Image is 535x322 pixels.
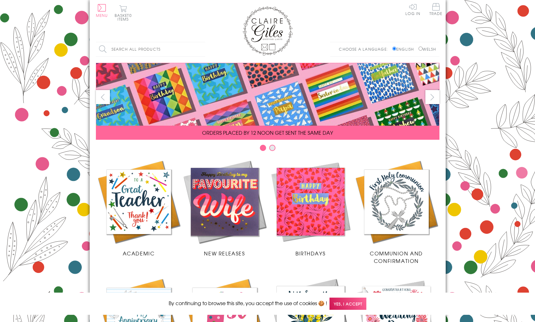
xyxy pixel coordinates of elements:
[204,249,245,257] span: New Releases
[115,5,132,21] button: Basket0 items
[354,159,439,264] a: Communion and Confirmation
[260,145,266,151] button: Carousel Page 1 (Current Slide)
[329,298,366,310] span: Yes, I accept
[123,249,155,257] span: Academic
[419,46,436,52] label: Welsh
[370,249,423,264] span: Communion and Confirmation
[96,144,439,154] div: Carousel Pagination
[96,42,205,56] input: Search all products
[405,3,420,15] a: Log In
[429,3,443,15] span: Trade
[339,46,391,52] p: Choose a language:
[429,3,443,17] a: Trade
[392,47,396,51] input: English
[269,145,275,151] button: Carousel Page 2
[419,47,423,51] input: Welsh
[96,90,110,104] button: prev
[202,129,333,136] span: ORDERS PLACED BY 12 NOON GET SENT THE SAME DAY
[425,90,439,104] button: next
[117,13,132,22] span: 0 items
[243,6,293,56] img: Claire Giles Greetings Cards
[199,42,205,56] input: Search
[96,159,182,257] a: Academic
[182,159,268,257] a: New Releases
[392,46,417,52] label: English
[268,159,354,257] a: Birthdays
[96,4,108,17] button: Menu
[295,249,325,257] span: Birthdays
[96,13,108,18] span: Menu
